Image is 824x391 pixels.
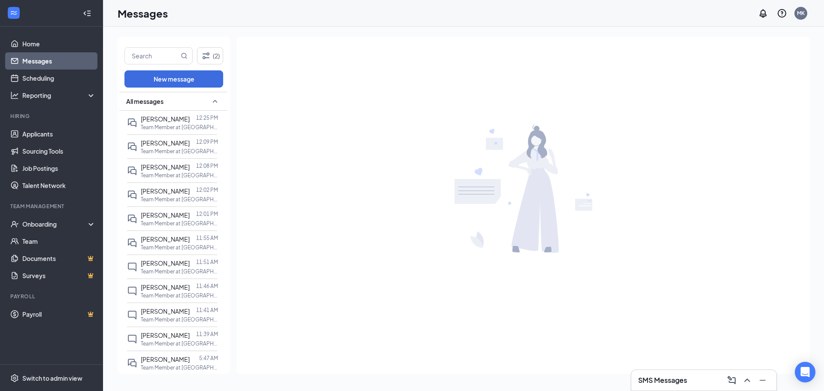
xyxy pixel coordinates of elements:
[22,160,96,177] a: Job Postings
[22,52,96,70] a: Messages
[127,190,137,200] svg: DoubleChat
[22,233,96,250] a: Team
[797,9,805,17] div: MK
[777,8,787,18] svg: QuestionInfo
[127,286,137,296] svg: ChatInactive
[127,310,137,320] svg: ChatInactive
[141,340,218,347] p: Team Member at [GEOGRAPHIC_DATA]
[22,306,96,323] a: PayrollCrown
[22,70,96,87] a: Scheduling
[141,283,190,291] span: [PERSON_NAME]
[201,51,211,61] svg: Filter
[196,306,218,314] p: 11:41 AM
[141,196,218,203] p: Team Member at [GEOGRAPHIC_DATA]
[22,177,96,194] a: Talent Network
[757,375,768,385] svg: Minimize
[83,9,91,18] svg: Collapse
[141,163,190,171] span: [PERSON_NAME]
[196,330,218,338] p: 11:39 AM
[141,259,190,267] span: [PERSON_NAME]
[127,358,137,368] svg: DoubleChat
[141,355,190,363] span: [PERSON_NAME]
[127,214,137,224] svg: DoubleChat
[22,91,96,100] div: Reporting
[127,238,137,248] svg: DoubleChat
[22,374,82,382] div: Switch to admin view
[725,373,739,387] button: ComposeMessage
[756,373,769,387] button: Minimize
[127,166,137,176] svg: DoubleChat
[10,112,94,120] div: Hiring
[199,355,218,362] p: 5:47 AM
[141,187,190,195] span: [PERSON_NAME]
[141,211,190,219] span: [PERSON_NAME]
[22,220,88,228] div: Onboarding
[196,186,218,194] p: 12:02 PM
[141,139,190,147] span: [PERSON_NAME]
[196,162,218,170] p: 12:08 PM
[22,35,96,52] a: Home
[22,142,96,160] a: Sourcing Tools
[22,250,96,267] a: DocumentsCrown
[196,210,218,218] p: 12:01 PM
[22,267,96,284] a: SurveysCrown
[196,114,218,121] p: 12:25 PM
[10,293,94,300] div: Payroll
[22,125,96,142] a: Applicants
[10,203,94,210] div: Team Management
[141,331,190,339] span: [PERSON_NAME]
[127,142,137,152] svg: DoubleChat
[127,118,137,128] svg: DoubleChat
[196,258,218,266] p: 11:51 AM
[795,362,815,382] div: Open Intercom Messenger
[10,220,19,228] svg: UserCheck
[141,268,218,275] p: Team Member at [GEOGRAPHIC_DATA]
[9,9,18,17] svg: WorkstreamLogo
[742,375,752,385] svg: ChevronUp
[740,373,754,387] button: ChevronUp
[141,307,190,315] span: [PERSON_NAME]
[141,244,218,251] p: Team Member at [GEOGRAPHIC_DATA]
[210,96,220,106] svg: SmallChevronUp
[124,70,223,88] button: New message
[10,91,19,100] svg: Analysis
[196,282,218,290] p: 11:46 AM
[141,172,218,179] p: Team Member at [GEOGRAPHIC_DATA]
[181,52,188,59] svg: MagnifyingGlass
[141,115,190,123] span: [PERSON_NAME]
[141,148,218,155] p: Team Member at [GEOGRAPHIC_DATA]
[125,48,179,64] input: Search
[141,292,218,299] p: Team Member at [GEOGRAPHIC_DATA]
[638,376,687,385] h3: SMS Messages
[141,124,218,131] p: Team Member at [GEOGRAPHIC_DATA]
[197,47,223,64] button: Filter (2)
[141,316,218,323] p: Team Member at [GEOGRAPHIC_DATA]
[141,235,190,243] span: [PERSON_NAME]
[196,138,218,145] p: 12:09 PM
[127,334,137,344] svg: ChatInactive
[127,262,137,272] svg: ChatInactive
[10,374,19,382] svg: Settings
[196,234,218,242] p: 11:55 AM
[141,220,218,227] p: Team Member at [GEOGRAPHIC_DATA]
[126,97,164,106] span: All messages
[758,8,768,18] svg: Notifications
[118,6,168,21] h1: Messages
[727,375,737,385] svg: ComposeMessage
[141,364,218,371] p: Team Member at [GEOGRAPHIC_DATA]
